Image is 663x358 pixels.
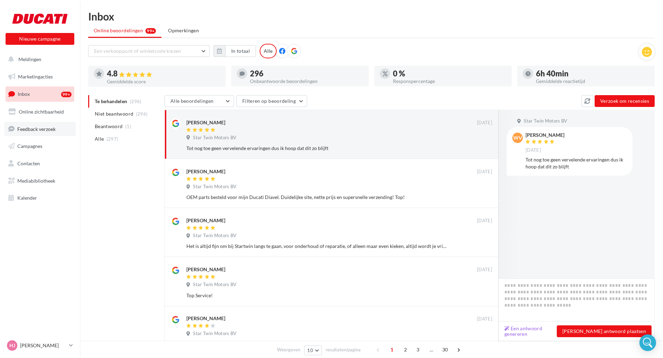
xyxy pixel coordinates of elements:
[4,156,76,171] a: Contacten
[526,147,541,153] span: [DATE]
[477,267,492,273] span: [DATE]
[477,120,492,126] span: [DATE]
[260,44,277,58] div: Alle
[17,178,55,184] span: Mediabibliotheek
[213,45,256,57] button: In totaal
[186,145,447,152] div: Tot nog toe geen vervelende ervaringen dus ik hoop dat dit zo blijft
[502,324,557,338] button: Een antwoord genereren
[4,105,76,119] a: Online zichtbaarheid
[17,126,56,132] span: Feedback verzoek
[526,156,627,170] div: Tot nog toe geen vervelende ervaringen dus ik hoop dat dit zo blijft
[18,56,41,62] span: Meldingen
[19,109,64,115] span: Online zichtbaarheid
[61,92,72,97] div: 99+
[165,95,234,107] button: Alle beoordelingen
[639,334,656,351] div: Open Intercom Messenger
[193,331,236,337] span: Star Twin Motors BV
[186,217,225,224] div: [PERSON_NAME]
[412,344,423,355] span: 3
[193,233,236,239] span: Star Twin Motors BV
[277,347,300,353] span: Weergeven
[95,135,104,142] span: Alle
[426,344,437,355] span: ...
[125,124,131,129] span: (1)
[236,95,307,107] button: Filteren op beoordeling
[225,45,256,57] button: In totaal
[193,135,236,141] span: Star Twin Motors BV
[326,347,361,353] span: resultaten/pagina
[186,292,447,299] div: Top Service!
[4,86,76,101] a: Inbox99+
[536,79,649,84] div: Gemiddelde reactietijd
[524,118,567,124] span: Star Twin Motors BV
[17,160,40,166] span: Contacten
[307,348,313,353] span: 10
[20,342,66,349] p: [PERSON_NAME]
[386,344,397,355] span: 1
[393,70,506,77] div: 0 %
[6,339,74,352] a: HJ [PERSON_NAME]
[193,282,236,288] span: Star Twin Motors BV
[107,70,220,78] div: 4.8
[4,52,73,67] button: Meldingen
[186,315,225,322] div: [PERSON_NAME]
[536,70,649,77] div: 6h 40min
[107,136,118,142] span: (297)
[477,218,492,224] span: [DATE]
[9,342,15,349] span: HJ
[186,168,225,175] div: [PERSON_NAME]
[186,243,447,250] div: Het is altijd fijn om bij Startwin langs te gaan, voor onderhoud of reparatie, of alleen maar eve...
[88,45,210,57] button: Een verkooppunt of winkelcode kiezen
[4,69,76,84] a: Marketingacties
[477,316,492,322] span: [DATE]
[95,123,123,130] span: Beantwoord
[595,95,655,107] button: Verzoek om recensies
[88,11,655,22] div: Inbox
[168,27,199,34] span: Opmerkingen
[18,74,53,80] span: Marketingacties
[193,184,236,190] span: Star Twin Motors BV
[250,70,363,77] div: 296
[526,133,564,138] div: [PERSON_NAME]
[107,79,220,84] div: Gemiddelde score
[170,98,213,104] span: Alle beoordelingen
[17,143,42,149] span: Campagnes
[186,119,225,126] div: [PERSON_NAME]
[6,33,74,45] button: Nieuwe campagne
[94,48,181,54] span: Een verkooppunt of winkelcode kiezen
[439,344,451,355] span: 30
[304,345,322,355] button: 10
[400,344,411,355] span: 2
[4,139,76,153] a: Campagnes
[186,194,447,201] div: OEM parts besteld voor mijn Ducati Diavel. Duidelijke site, nette prijs en supersnelle verzending...
[513,134,522,141] span: wv
[18,91,30,97] span: Inbox
[136,111,148,117] span: (296)
[557,325,652,337] button: [PERSON_NAME] antwoord plaatsen
[4,122,76,136] a: Feedback verzoek
[186,266,225,273] div: [PERSON_NAME]
[393,79,506,84] div: Responspercentage
[4,191,76,205] a: Kalender
[17,195,37,201] span: Kalender
[95,110,133,117] span: Niet beantwoord
[250,79,363,84] div: Onbeantwoorde beoordelingen
[4,174,76,188] a: Mediabibliotheek
[477,169,492,175] span: [DATE]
